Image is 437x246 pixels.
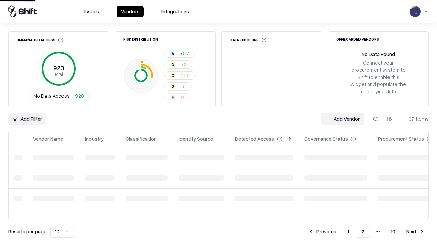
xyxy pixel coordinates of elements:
[321,113,364,125] a: Add Vendor
[402,225,429,238] button: Next
[17,37,64,43] div: Unmanaged Access
[117,6,144,17] button: Vendors
[164,50,195,58] button: A677
[304,225,429,238] nav: pagination
[33,135,63,142] div: Vendor Name
[181,72,190,79] span: 206
[181,50,189,57] span: 677
[181,83,186,90] span: 16
[385,225,401,238] button: 10
[164,60,192,69] button: B72
[235,135,274,142] div: Detected Access
[54,71,63,77] tspan: Total
[8,113,46,125] button: Add Filter
[164,71,196,80] button: C206
[179,135,213,142] div: Identity Source
[181,61,186,68] span: 72
[170,73,175,78] div: C
[123,37,158,41] div: Risk Distribution
[126,135,157,142] div: Classification
[336,37,379,41] div: Offboarded Vendors
[75,92,84,99] span: 920
[28,92,90,100] button: No Data Access920
[80,6,103,17] button: Issues
[157,6,193,17] button: Integrations
[33,92,70,99] span: No Data Access
[170,51,175,56] div: A
[170,84,175,89] div: D
[164,82,192,91] button: D16
[230,37,267,43] div: Data Exposure
[53,64,64,72] tspan: 920
[304,225,340,238] button: Previous
[356,225,370,238] button: 2
[170,62,175,67] div: B
[401,115,429,122] div: 971 items
[342,225,354,238] button: 1
[350,59,407,95] div: Connect your procurement system to Shift to enable this widget and populate the underlying data
[8,228,47,235] p: Results per page:
[362,51,395,58] div: No Data Found
[378,135,424,142] div: Procurement Status
[85,135,104,142] div: Industry
[304,135,348,142] div: Governance Status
